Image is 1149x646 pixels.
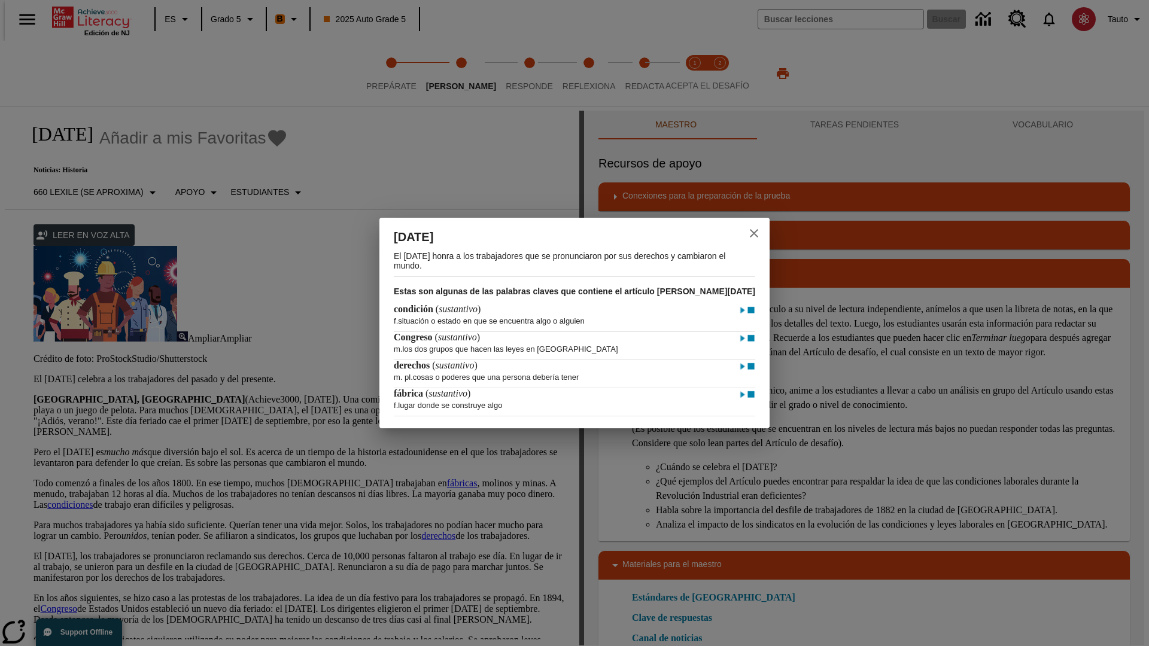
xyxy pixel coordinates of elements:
span: condición [394,304,436,314]
p: El [DATE] honra a los trabajadores que se pronunciaron por sus derechos y cambiaron el mundo. [394,246,753,276]
span: m. [394,373,402,382]
span: sustantivo [428,388,467,398]
img: Reproducir - fábrica [738,389,747,401]
p: los dos grupos que hacen las leyes en [GEOGRAPHIC_DATA] [394,339,753,354]
img: Detener - Congreso [747,333,755,345]
img: Reproducir - condición [738,304,747,316]
h4: ( ) [394,332,480,343]
span: sustantivo [435,360,474,370]
h3: Estas son algunas de las palabras claves que contiene el artículo [PERSON_NAME][DATE] [394,277,755,304]
span: sustantivo [439,304,478,314]
h4: ( ) [394,304,481,315]
span: fábrica [394,388,425,398]
img: Detener - condición [747,304,755,316]
img: Reproducir - Congreso [738,333,747,345]
img: Detener - derechos [747,361,755,373]
span: f. [394,401,398,410]
h2: [DATE] [394,227,719,246]
h4: ( ) [394,388,470,399]
h4: ( ) [394,360,478,371]
span: f. [394,316,398,325]
p: cosas o poderes que una persona debería tener [394,367,753,382]
span: derechos [394,360,432,370]
button: close [740,219,768,248]
img: Reproducir - derechos [738,361,747,373]
span: m. [394,345,402,354]
img: Detener - fábrica [747,389,755,401]
span: sustantivo [438,332,477,342]
p: lugar donde se construye algo [394,395,753,410]
span: Congreso [394,332,435,342]
span: pl. [405,373,413,382]
p: situación o estado en que se encuentra algo o alguien [394,310,753,325]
